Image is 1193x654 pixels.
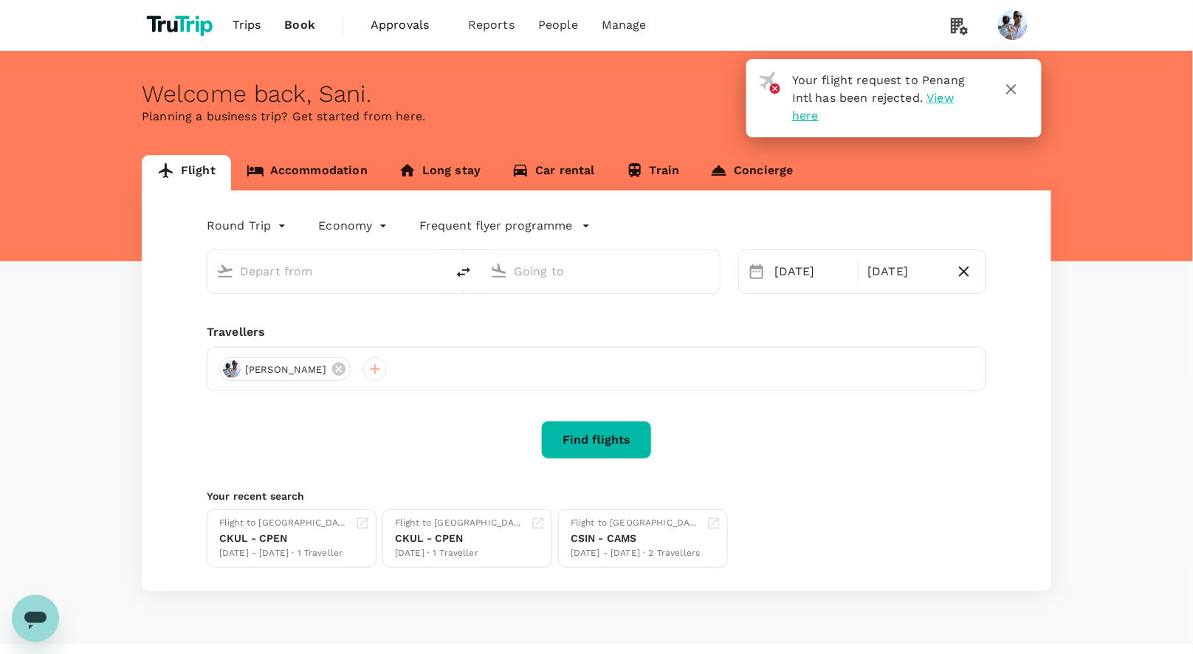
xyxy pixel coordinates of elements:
span: Manage [602,16,647,34]
span: Trips [233,16,261,34]
div: Economy [319,214,391,238]
span: Approvals [371,16,444,34]
a: Accommodation [231,155,383,190]
img: flight-rejected [759,72,780,94]
button: Frequent flyer programme [420,217,591,235]
span: Book [284,16,315,34]
a: Flight [142,155,231,190]
div: [PERSON_NAME] [219,357,351,381]
input: Going to [514,260,689,283]
img: avatar-6695f0dd85a4d.png [223,360,241,378]
div: [DATE] - [DATE] · 2 Travellers [571,546,701,561]
span: Reports [468,16,515,34]
button: delete [446,255,481,290]
p: Your recent search [207,489,986,503]
div: Flight to [GEOGRAPHIC_DATA] [571,516,701,531]
div: [DATE] [862,257,948,286]
div: CKUL - CPEN [219,531,349,546]
p: Planning a business trip? Get started from here. [142,108,1051,125]
a: Concierge [695,155,808,190]
span: People [538,16,578,34]
input: Depart from [240,260,415,283]
img: TruTrip logo [142,9,221,41]
button: Open [709,269,712,272]
div: Flight to [GEOGRAPHIC_DATA] [219,516,349,531]
span: Your flight request to Penang Intl has been rejected. [792,73,965,105]
a: Car rental [496,155,611,190]
div: Welcome back , Sani . [142,80,1051,108]
div: [DATE] - [DATE] · 1 Traveller [219,546,349,561]
a: Long stay [383,155,496,190]
div: CKUL - CPEN [395,531,525,546]
button: Find flights [541,421,652,459]
iframe: Button to launch messaging window [12,595,59,642]
div: Travellers [207,323,986,341]
div: CSIN - CAMS [571,531,701,546]
div: Flight to [GEOGRAPHIC_DATA] [395,516,525,531]
div: [DATE] [769,257,855,286]
a: Train [611,155,695,190]
div: [DATE] · 1 Traveller [395,546,525,561]
span: [PERSON_NAME] [236,362,335,377]
p: Frequent flyer programme [420,217,573,235]
img: Sani Gouw [998,10,1028,40]
button: Open [436,269,439,272]
div: Round Trip [207,214,289,238]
